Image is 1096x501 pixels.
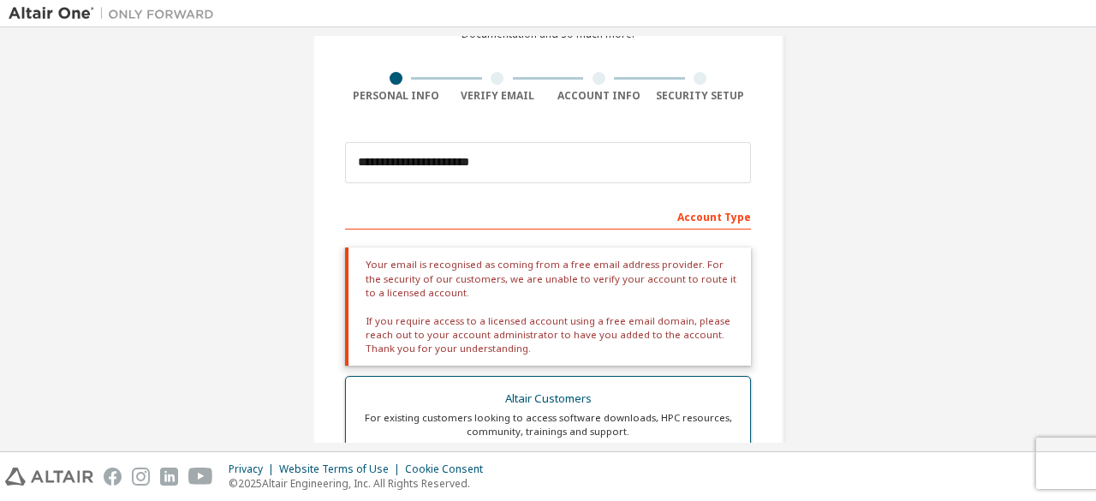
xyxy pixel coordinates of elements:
[405,462,493,476] div: Cookie Consent
[650,89,752,103] div: Security Setup
[9,5,223,22] img: Altair One
[548,89,650,103] div: Account Info
[229,476,493,491] p: © 2025 Altair Engineering, Inc. All Rights Reserved.
[447,89,549,103] div: Verify Email
[356,411,740,438] div: For existing customers looking to access software downloads, HPC resources, community, trainings ...
[188,468,213,486] img: youtube.svg
[229,462,279,476] div: Privacy
[345,248,751,366] div: Your email is recognised as coming from a free email address provider. For the security of our cu...
[345,202,751,230] div: Account Type
[345,89,447,103] div: Personal Info
[356,387,740,411] div: Altair Customers
[132,468,150,486] img: instagram.svg
[5,468,93,486] img: altair_logo.svg
[104,468,122,486] img: facebook.svg
[160,468,178,486] img: linkedin.svg
[279,462,405,476] div: Website Terms of Use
